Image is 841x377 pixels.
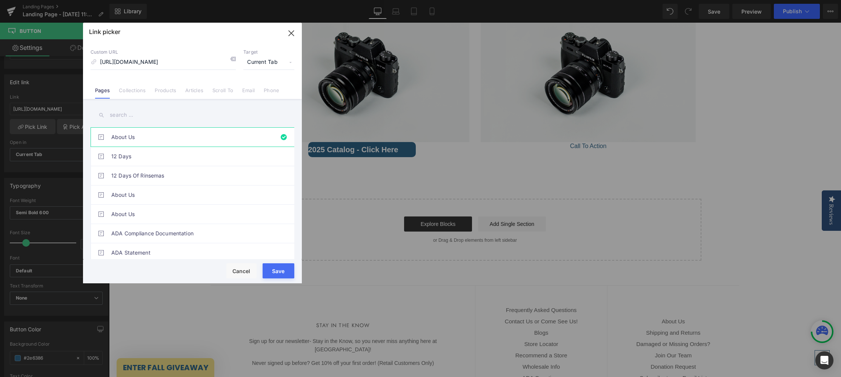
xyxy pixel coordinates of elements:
a: Articles [185,87,203,99]
a: About Us [111,205,277,224]
a: Add Single Section [369,194,437,209]
a: Shipping and Returns [537,307,591,313]
p: or Drag & Drop elements from left sidebar [152,215,580,220]
a: Phone [264,87,279,99]
div: Open Intercom Messenger [815,351,833,369]
a: Subscribe to our Email List [530,352,598,358]
input: https://gempages.net [91,55,236,70]
p: Sign up for our newsletter- Stay in the Know, so you never miss anything here at [GEOGRAPHIC_DATA]! [140,314,328,331]
a: Damaged or Missing Orders? [527,318,601,324]
a: Products [155,87,176,99]
p: Target [243,49,294,55]
a: Wholesale Info [414,341,451,347]
a: Collections [119,87,146,99]
a: Donation Request [541,341,587,347]
a: Frequently Asked Questions [397,284,468,290]
a: Call To Action [461,119,498,128]
a: 2025 Catalog - Click Here [199,119,307,134]
a: About Us [111,128,277,147]
div: ENTER FALL GIVEAWAY [8,335,105,354]
button: Save [263,263,294,278]
h2: Stay in the Know [117,298,351,307]
p: Never signed up before? Get 10% off your first order! (Retail Customers Only) [140,336,328,345]
a: Recommend a Store [406,329,458,336]
a: About Us [111,185,277,204]
a: 12 Days Of Rinsemas [111,166,277,185]
button: Cancel [226,263,257,278]
a: 12 Days [111,147,277,166]
a: ADA Questions [413,352,452,358]
p: Custom URL [91,49,236,55]
a: Contact Us or Come See Us! [396,295,469,302]
span: 2025 Catalog - Click Here [199,122,289,132]
a: Email [242,87,255,99]
input: search ... [91,107,294,124]
a: Explore Blocks [295,194,363,209]
a: Pages [95,87,110,99]
p: Link picker [89,28,120,36]
a: Join Our Team [546,329,583,336]
a: ADA Statement [111,243,277,262]
a: About Us [553,295,576,302]
a: ADA Compliance Documentation [111,224,277,243]
span: Current Tab [243,55,294,70]
a: Store Locator [415,318,449,324]
a: Back to top [706,328,720,342]
a: Blogs [425,307,440,313]
a: Scroll To [212,87,233,99]
span: ENTER FALL GIVEAWAY [14,340,99,350]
